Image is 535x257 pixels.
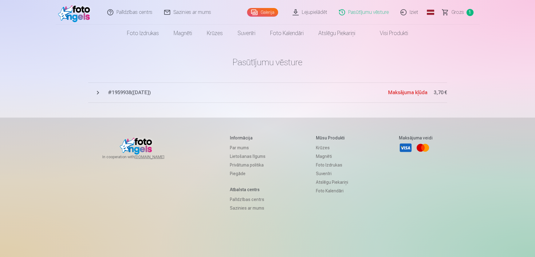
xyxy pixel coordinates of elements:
a: Suvenīri [316,169,348,178]
a: Krūzes [199,25,230,42]
a: Magnēti [316,152,348,161]
a: Visa [399,141,412,155]
span: In cooperation with [102,155,179,159]
h1: Pasūtījumu vēsture [88,57,447,68]
a: Magnēti [166,25,199,42]
a: Privātuma politika [230,161,266,169]
h5: Mūsu produkti [316,135,348,141]
a: Foto kalendāri [263,25,311,42]
a: Galerija [247,8,278,17]
span: # 1959938 ( [DATE] ) [108,89,388,96]
a: Lietošanas līgums [230,152,266,161]
h5: Atbalsta centrs [230,187,266,193]
span: 1 [466,9,474,16]
a: Atslēgu piekariņi [316,178,348,187]
a: Krūzes [316,143,348,152]
a: Palīdzības centrs [230,195,266,204]
button: #1959938([DATE])Maksājuma kļūda3,70 € [88,82,447,103]
a: Foto kalendāri [316,187,348,195]
a: Sazinies ar mums [230,204,266,212]
a: Atslēgu piekariņi [311,25,363,42]
a: Mastercard [416,141,430,155]
span: 3,70 € [434,89,447,96]
span: Grozs [451,9,464,16]
a: Par mums [230,143,266,152]
a: Suvenīri [230,25,263,42]
a: [DOMAIN_NAME] [135,155,179,159]
a: Visi produkti [363,25,415,42]
a: Foto izdrukas [120,25,166,42]
span: Maksājuma kļūda [388,90,427,95]
h5: Maksājuma veidi [399,135,433,141]
h5: Informācija [230,135,266,141]
a: Foto izdrukas [316,161,348,169]
a: Piegāde [230,169,266,178]
img: /fa3 [58,2,93,22]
